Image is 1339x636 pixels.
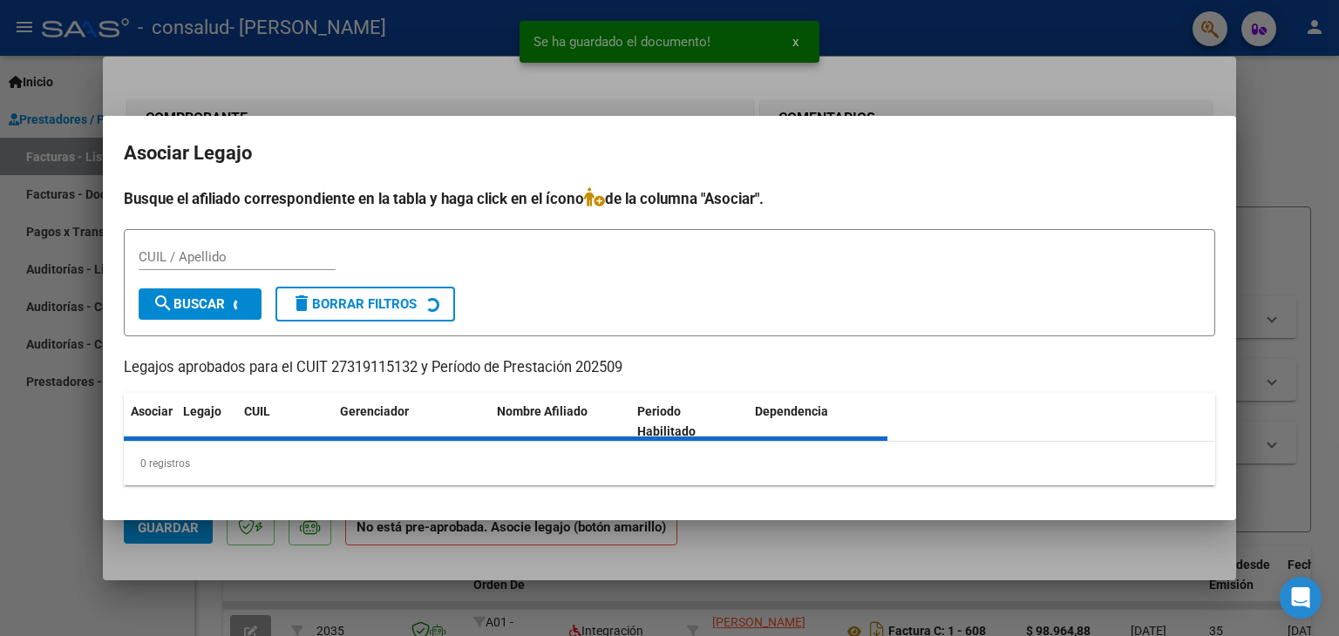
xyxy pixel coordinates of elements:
[755,404,828,418] span: Dependencia
[237,393,333,450] datatable-header-cell: CUIL
[340,404,409,418] span: Gerenciador
[153,293,173,314] mat-icon: search
[124,442,1215,485] div: 0 registros
[124,137,1215,170] h2: Asociar Legajo
[1280,577,1322,619] div: Open Intercom Messenger
[748,393,888,450] datatable-header-cell: Dependencia
[176,393,237,450] datatable-header-cell: Legajo
[497,404,588,418] span: Nombre Afiliado
[333,393,490,450] datatable-header-cell: Gerenciador
[275,287,455,321] button: Borrar Filtros
[490,393,630,450] datatable-header-cell: Nombre Afiliado
[153,296,225,312] span: Buscar
[139,288,262,320] button: Buscar
[291,296,417,312] span: Borrar Filtros
[244,404,270,418] span: CUIL
[183,404,221,418] span: Legajo
[131,404,173,418] span: Asociar
[124,187,1215,210] h4: Busque el afiliado correspondiente en la tabla y haga click en el ícono de la columna "Asociar".
[630,393,748,450] datatable-header-cell: Periodo Habilitado
[124,357,1215,379] p: Legajos aprobados para el CUIT 27319115132 y Período de Prestación 202509
[124,393,176,450] datatable-header-cell: Asociar
[637,404,696,438] span: Periodo Habilitado
[291,293,312,314] mat-icon: delete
